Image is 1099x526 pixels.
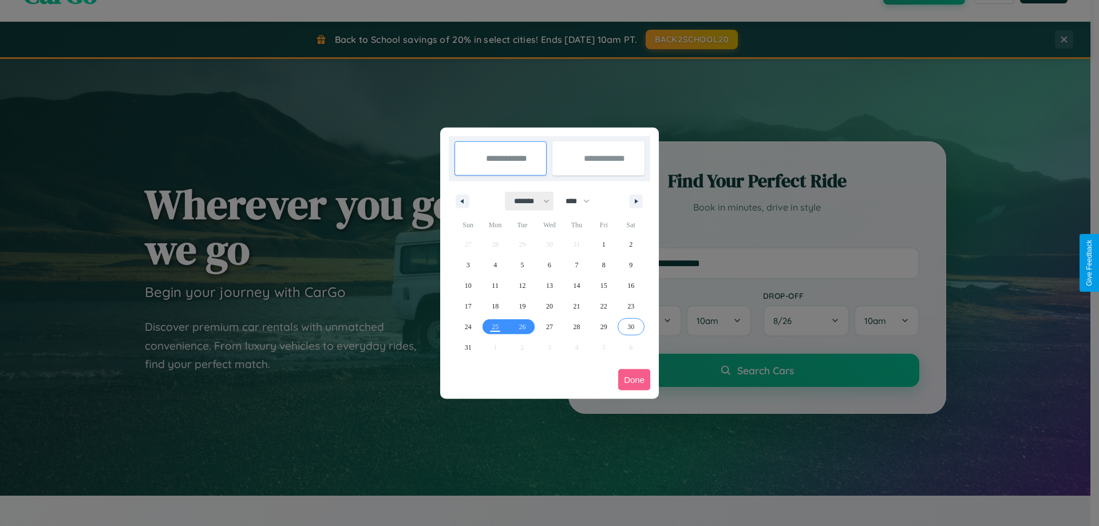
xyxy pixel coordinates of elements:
button: 3 [454,255,481,275]
span: 18 [492,296,499,317]
span: 17 [465,296,472,317]
span: Thu [563,216,590,234]
span: 4 [493,255,497,275]
span: Wed [536,216,563,234]
button: 14 [563,275,590,296]
button: 29 [590,317,617,337]
span: 31 [465,337,472,358]
button: 31 [454,337,481,358]
button: 26 [509,317,536,337]
button: 4 [481,255,508,275]
span: 26 [519,317,526,337]
button: 16 [618,275,645,296]
span: 22 [600,296,607,317]
span: 29 [600,317,607,337]
span: Mon [481,216,508,234]
button: 27 [536,317,563,337]
span: 21 [573,296,580,317]
button: 25 [481,317,508,337]
button: 1 [590,234,617,255]
span: 5 [521,255,524,275]
button: 7 [563,255,590,275]
span: 13 [546,275,553,296]
button: 10 [454,275,481,296]
button: 5 [509,255,536,275]
span: 23 [627,296,634,317]
button: 30 [618,317,645,337]
span: 9 [629,255,632,275]
span: 16 [627,275,634,296]
button: 9 [618,255,645,275]
span: 12 [519,275,526,296]
button: 28 [563,317,590,337]
button: 11 [481,275,508,296]
span: 11 [492,275,499,296]
span: 19 [519,296,526,317]
span: 10 [465,275,472,296]
button: 18 [481,296,508,317]
button: 13 [536,275,563,296]
button: 23 [618,296,645,317]
button: 6 [536,255,563,275]
button: Done [618,369,650,390]
span: 25 [492,317,499,337]
span: 2 [629,234,632,255]
span: Fri [590,216,617,234]
span: 27 [546,317,553,337]
span: 14 [573,275,580,296]
span: 24 [465,317,472,337]
span: Tue [509,216,536,234]
button: 19 [509,296,536,317]
button: 12 [509,275,536,296]
span: 7 [575,255,578,275]
span: 3 [467,255,470,275]
span: 6 [548,255,551,275]
div: Give Feedback [1085,240,1093,286]
button: 24 [454,317,481,337]
span: 8 [602,255,606,275]
span: Sun [454,216,481,234]
button: 21 [563,296,590,317]
button: 2 [618,234,645,255]
button: 15 [590,275,617,296]
span: 1 [602,234,606,255]
span: 30 [627,317,634,337]
span: 20 [546,296,553,317]
span: 28 [573,317,580,337]
button: 22 [590,296,617,317]
span: 15 [600,275,607,296]
button: 17 [454,296,481,317]
button: 8 [590,255,617,275]
span: Sat [618,216,645,234]
button: 20 [536,296,563,317]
